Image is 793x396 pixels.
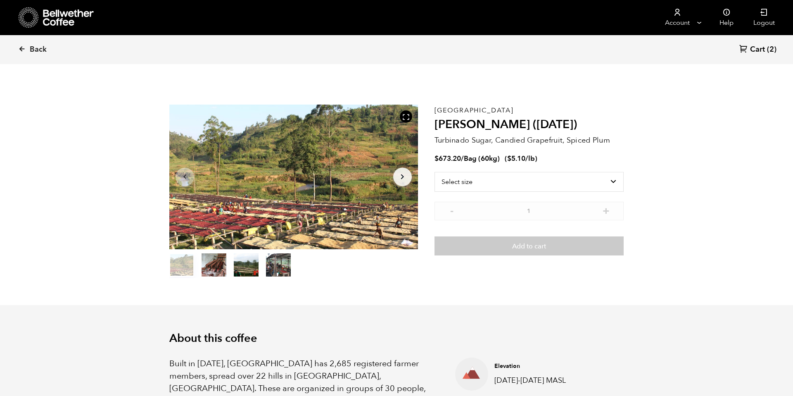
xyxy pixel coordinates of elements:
[434,236,624,255] button: Add to cart
[750,45,765,55] span: Cart
[767,45,776,55] span: (2)
[505,154,537,163] span: ( )
[434,135,624,146] p: Turbinado Sugar, Candied Grapefruit, Spiced Plum
[434,118,624,132] h2: [PERSON_NAME] ([DATE])
[494,362,573,370] h4: Elevation
[447,206,457,214] button: -
[601,206,611,214] button: +
[169,332,624,345] h2: About this coffee
[461,154,464,163] span: /
[739,44,776,55] a: Cart (2)
[507,154,525,163] bdi: 5.10
[525,154,535,163] span: /lb
[507,154,511,163] span: $
[434,154,439,163] span: $
[494,375,573,386] p: [DATE]-[DATE] MASL
[30,45,47,55] span: Back
[464,154,500,163] span: Bag (60kg)
[434,154,461,163] bdi: 673.20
